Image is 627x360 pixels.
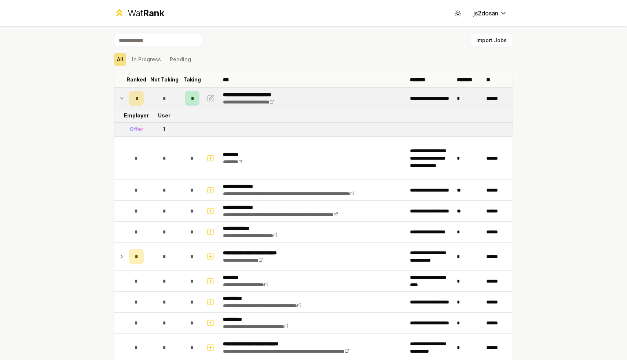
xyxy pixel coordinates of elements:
[473,9,498,18] span: js2dosan
[183,76,201,83] p: Taking
[467,7,513,20] button: js2dosan
[126,76,146,83] p: Ranked
[470,34,513,47] button: Import Jobs
[129,53,164,66] button: In Progress
[167,53,194,66] button: Pending
[114,7,164,19] a: WatRank
[143,8,164,18] span: Rank
[163,126,165,133] div: 1
[130,126,143,133] div: Offer
[126,109,147,122] td: Employer
[150,76,179,83] p: Not Taking
[114,53,126,66] button: All
[128,7,164,19] div: Wat
[147,109,182,122] td: User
